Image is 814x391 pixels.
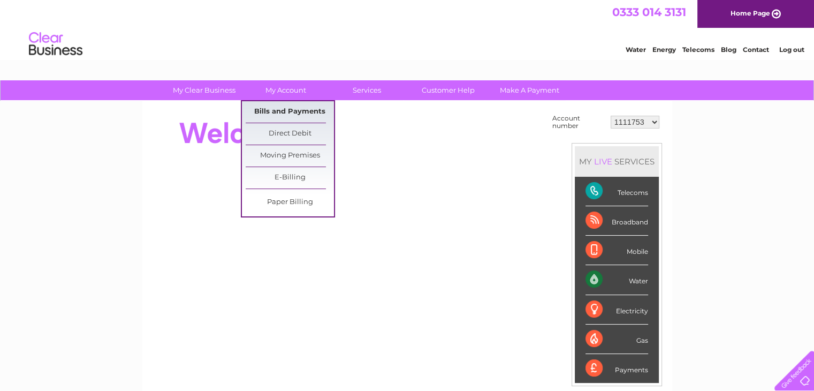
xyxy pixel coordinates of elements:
img: logo.png [28,28,83,61]
div: Electricity [585,295,648,325]
a: 0333 014 3131 [612,5,686,19]
a: Energy [652,46,676,54]
a: Water [626,46,646,54]
div: LIVE [592,156,614,167]
a: Blog [721,46,736,54]
div: Gas [585,325,648,354]
a: Paper Billing [246,192,334,213]
a: Moving Premises [246,145,334,167]
div: Clear Business is a trading name of Verastar Limited (registered in [GEOGRAPHIC_DATA] No. 3667643... [155,6,660,52]
a: Telecoms [682,46,714,54]
div: Water [585,265,648,295]
div: MY SERVICES [575,146,659,177]
div: Broadband [585,206,648,236]
div: Payments [585,354,648,383]
a: Direct Debit [246,123,334,145]
a: Contact [743,46,769,54]
td: Account number [550,112,608,132]
a: Bills and Payments [246,101,334,123]
div: Telecoms [585,177,648,206]
a: Make A Payment [485,80,574,100]
a: My Clear Business [160,80,248,100]
a: Customer Help [404,80,492,100]
a: Services [323,80,411,100]
div: Mobile [585,236,648,265]
a: My Account [241,80,330,100]
a: Log out [779,46,804,54]
a: E-Billing [246,167,334,189]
